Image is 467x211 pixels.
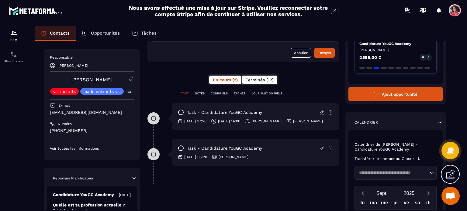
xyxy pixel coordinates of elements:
[2,38,26,42] p: CRM
[396,188,423,199] button: Open years overlay
[141,30,157,36] p: Tâches
[83,89,121,94] p: leads entrants vsl
[368,199,379,209] div: ma
[355,166,437,180] div: Search for option
[125,89,133,95] p: +4
[209,76,241,84] button: En cours (2)
[355,156,414,161] p: Transférer le contact au Closer
[355,142,437,152] p: Calendrier de [PERSON_NAME] - Candidature YouGC Academy
[126,26,163,41] a: Tâches
[53,89,76,94] p: vsl inscrits
[10,29,17,37] img: formation
[441,187,460,205] div: Ouvrir le chat
[129,5,328,17] h2: Nous avons effectué une mise à jour sur Stripe. Veuillez reconnecter votre compte Stripe afin de ...
[357,170,428,176] input: Search for option
[58,63,88,68] p: [PERSON_NAME]
[359,41,432,46] p: Candidature YouGC Academy
[35,26,76,41] a: Contacts
[2,46,26,67] a: schedulerschedulerPlanificateur
[379,199,390,209] div: me
[422,55,424,60] p: 0
[293,119,323,124] p: [PERSON_NAME]
[53,192,114,198] p: Candidature YouGC Academy
[317,50,331,56] div: Envoyer
[71,77,112,83] a: [PERSON_NAME]
[359,55,381,60] p: 2 599,00 €
[211,91,228,96] p: COURRIELS
[423,189,434,197] button: Next month
[50,30,70,36] p: Contacts
[234,91,245,96] p: TÂCHES
[314,48,335,58] button: Envoyer
[390,199,401,209] div: je
[219,155,248,159] p: [PERSON_NAME]
[246,77,274,82] span: Terminés (12)
[184,119,206,124] p: [DATE] 17:20
[348,87,443,101] button: Ajout opportunité
[50,128,134,134] p: [PHONE_NUMBER]
[195,91,205,96] p: NOTES
[359,48,432,53] p: [PERSON_NAME]
[119,192,131,197] p: [DATE]
[242,76,277,84] button: Terminés (12)
[184,155,207,159] p: [DATE] 08:20
[252,119,282,124] p: [PERSON_NAME]
[357,199,368,209] div: lu
[91,30,120,36] p: Opportunités
[58,103,70,108] p: E-mail
[76,26,126,41] a: Opportunités
[58,121,72,126] p: Numéro
[218,119,240,124] p: [DATE] 14:00
[2,60,26,63] p: Planificateur
[187,110,262,115] p: task - Candidature YouGC Academy
[9,5,63,16] img: logo
[50,55,134,60] p: Responsable
[251,91,282,96] p: JOURNAUX D'APPELS
[423,199,434,209] div: di
[355,120,378,125] p: Calendrier
[357,189,368,197] button: Previous month
[401,199,412,209] div: ve
[53,176,94,181] p: Réponses Planificateur
[412,199,423,209] div: sa
[368,188,396,199] button: Open months overlay
[2,25,26,46] a: formationformationCRM
[50,110,134,115] p: [EMAIL_ADDRESS][DOMAIN_NAME]
[181,91,189,96] p: TOUT
[50,146,134,151] p: Voir toutes les informations
[10,51,17,58] img: scheduler
[291,48,311,58] button: Annuler
[187,145,262,151] p: task - Candidature YouGC Academy
[213,77,238,82] span: En cours (2)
